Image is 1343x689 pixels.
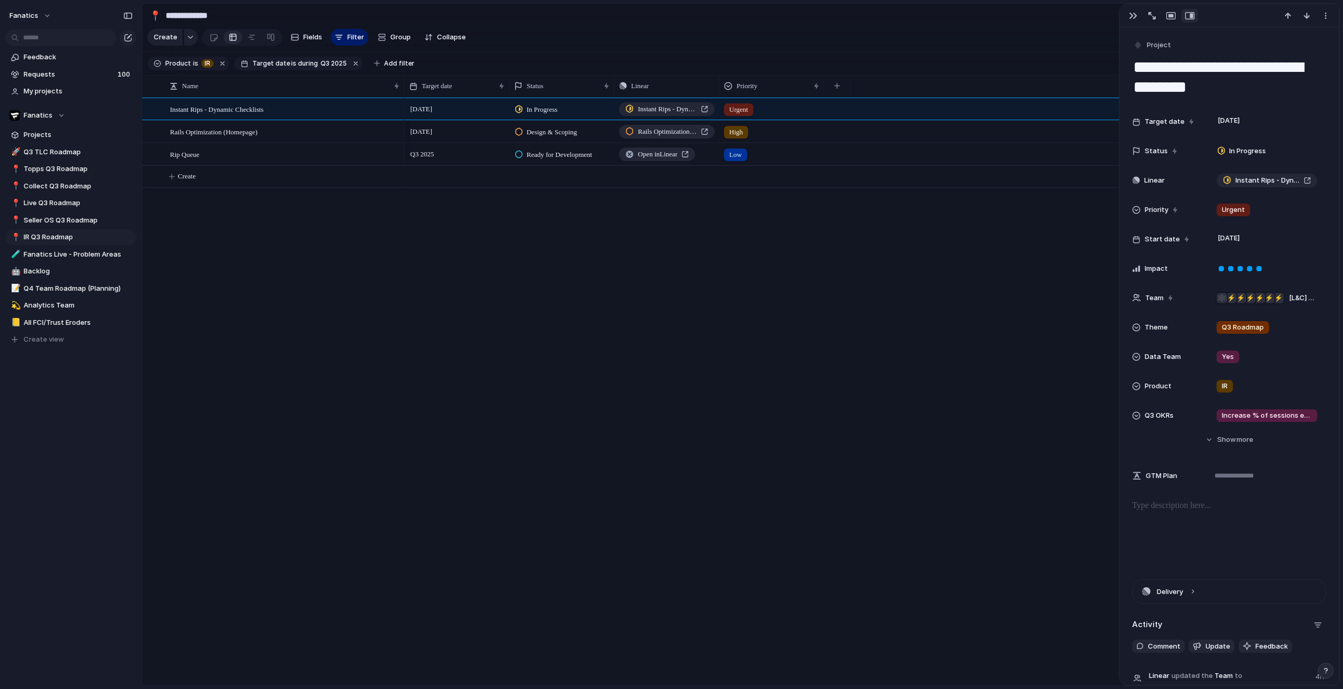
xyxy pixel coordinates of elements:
span: Name [182,81,198,91]
span: Target date [422,81,452,91]
span: Projects [24,130,133,140]
button: Collapse [420,29,470,46]
div: ⚡ [1226,293,1237,303]
div: 📍IR Q3 Roadmap [5,229,136,245]
div: ⚡ [1264,293,1274,303]
button: 📍 [9,232,20,242]
span: fanatics [9,10,38,21]
span: Create view [24,334,64,345]
span: Urgent [729,104,748,115]
a: 🤖Backlog [5,263,136,279]
button: is [191,58,200,69]
button: isduring [290,58,319,69]
span: Create [154,32,177,43]
span: Analytics Team [24,300,133,311]
span: Filter [347,32,364,43]
button: Feedback [1239,640,1292,653]
span: Show [1217,434,1236,445]
div: 📒All FCI/Trust Eroders [5,315,136,331]
span: Open in Linear [638,149,677,160]
span: Update [1206,641,1230,652]
span: Impact [1145,263,1168,274]
div: 📍 [11,163,18,175]
button: Showmore [1132,430,1326,449]
span: Data Team [1145,352,1181,362]
span: Backlog [24,266,133,277]
div: 🕸 [1217,293,1227,303]
span: Status [1145,146,1168,156]
span: Topps Q3 Roadmap [24,164,133,174]
div: 🤖 [11,266,18,278]
button: 📝 [9,283,20,294]
button: Comment [1132,640,1185,653]
span: Rails Optimization (Homepage) [170,125,258,137]
span: Group [390,32,411,43]
button: 📍 [9,181,20,192]
span: [DATE] [408,103,435,115]
button: Delivery [1133,580,1326,603]
div: 🚀 [11,146,18,158]
a: Open inLinear [619,147,695,161]
span: Collect Q3 Roadmap [24,181,133,192]
span: [DATE] [1215,114,1243,127]
button: 📍 [9,198,20,208]
h2: Activity [1132,619,1163,631]
span: Instant Rips - Dynamic Checklists [638,104,697,114]
span: In Progress [527,104,558,115]
span: [L&C] Web , [L&C] Backend , [L&C] iOS , [L&C] Android , Instant Rips , Design Team , Live [1289,293,1317,303]
span: Feedback [24,52,133,62]
span: more [1237,434,1253,445]
span: Feedback [1255,641,1288,652]
button: 📍 [9,215,20,226]
span: 100 [118,69,132,80]
div: ⚡ [1254,293,1265,303]
a: 🧪Fanatics Live - Problem Areas [5,247,136,262]
span: is [291,59,296,68]
button: Add filter [368,56,421,71]
span: Create [178,171,196,182]
a: 📍Topps Q3 Roadmap [5,161,136,177]
span: during [296,59,318,68]
div: 📍 [150,8,161,23]
span: Product [1145,381,1171,391]
button: Update [1189,640,1234,653]
span: Instant Rips - Dynamic Checklists [170,103,263,115]
a: 🚀Q3 TLC Roadmap [5,144,136,160]
span: Ready for Development [527,150,592,160]
div: 📍Seller OS Q3 Roadmap [5,213,136,228]
span: Fanatics Live - Problem Areas [24,249,133,260]
a: Requests100 [5,67,136,82]
span: [DATE] [1215,232,1243,245]
div: ⚡ [1245,293,1255,303]
span: Theme [1145,322,1168,333]
div: ⚡ [1235,293,1246,303]
span: Q3 OKRs [1145,410,1174,421]
div: 📍 [11,180,18,192]
span: [DATE] [408,125,435,138]
span: IR Q3 Roadmap [24,232,133,242]
button: Filter [331,29,368,46]
a: Instant Rips - Dynamic Checklists [1217,174,1317,187]
span: updated the [1171,671,1213,681]
span: Rails Optimization (Homepage) [638,126,697,137]
div: 💫 [11,300,18,312]
a: 📍Live Q3 Roadmap [5,195,136,211]
span: Increase % of sessions exposed to IR from 41% to a monthly average of 80% in Sep [1222,410,1312,421]
span: 4h [1315,670,1326,682]
button: 📒 [9,317,20,328]
span: Fields [303,32,322,43]
div: 💫Analytics Team [5,298,136,313]
span: Fanatics [24,110,52,121]
span: Linear [1144,175,1165,186]
div: 📍 [11,197,18,209]
button: Q3 2025 [318,58,349,69]
div: 📍 [11,231,18,243]
a: Instant Rips - Dynamic Checklists [619,102,715,116]
div: 📍 [11,214,18,226]
span: Yes [1222,352,1234,362]
span: Project [1147,40,1171,50]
